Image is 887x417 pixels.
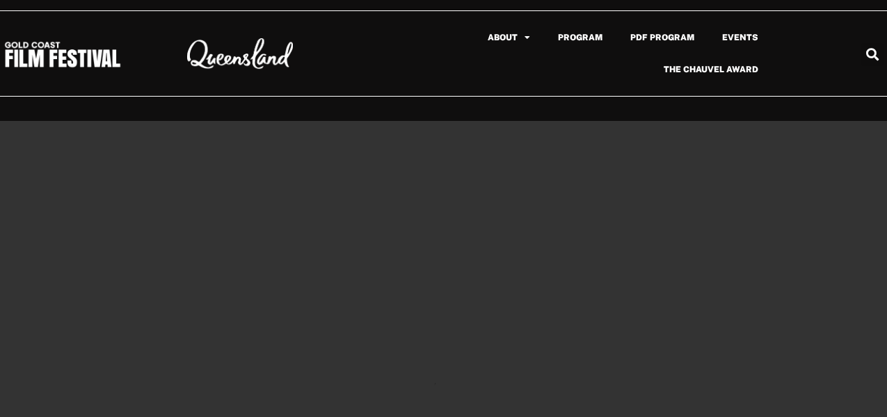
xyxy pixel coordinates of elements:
nav: Menu [396,22,772,85]
a: About [474,22,544,54]
div: Search [861,43,884,66]
a: PDF Program [616,22,708,54]
a: The Chauvel Award [650,54,772,85]
a: Events [708,22,772,54]
a: Program [544,22,616,54]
